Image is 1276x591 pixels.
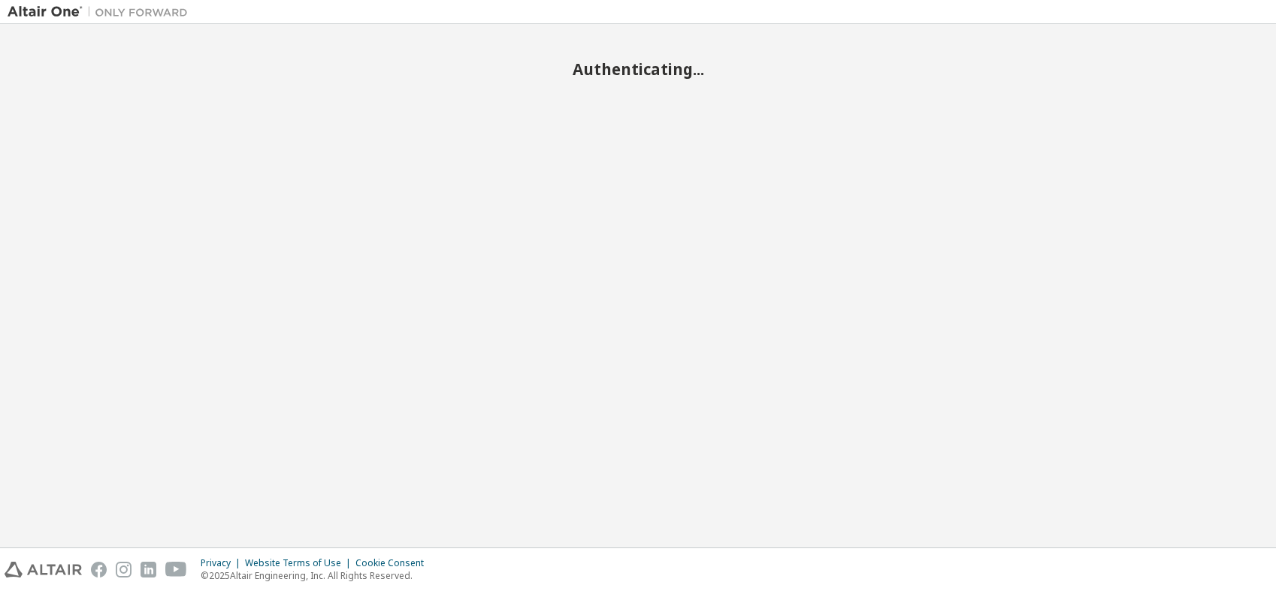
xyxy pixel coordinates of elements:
[91,562,107,577] img: facebook.svg
[245,557,355,569] div: Website Terms of Use
[141,562,156,577] img: linkedin.svg
[8,59,1268,79] h2: Authenticating...
[8,5,195,20] img: Altair One
[201,557,245,569] div: Privacy
[165,562,187,577] img: youtube.svg
[116,562,132,577] img: instagram.svg
[355,557,433,569] div: Cookie Consent
[5,562,82,577] img: altair_logo.svg
[201,569,433,582] p: © 2025 Altair Engineering, Inc. All Rights Reserved.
